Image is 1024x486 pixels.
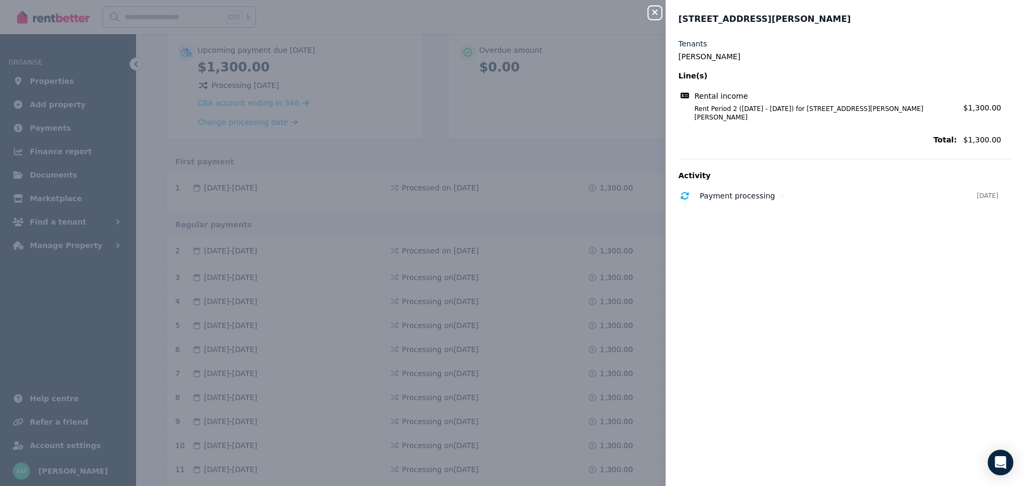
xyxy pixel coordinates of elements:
time: [DATE] [977,192,998,200]
span: Payment processing [700,192,775,200]
span: [STREET_ADDRESS][PERSON_NAME] [678,13,851,26]
p: Activity [678,170,1011,181]
legend: [PERSON_NAME] [678,51,1011,62]
span: Rent Period 2 ([DATE] - [DATE]) for [STREET_ADDRESS][PERSON_NAME][PERSON_NAME] [682,105,957,122]
span: Line(s) [678,70,957,81]
label: Tenants [678,38,707,49]
span: Total: [678,134,957,145]
div: Open Intercom Messenger [988,450,1013,475]
span: $1,300.00 [963,103,1001,112]
span: $1,300.00 [963,134,1011,145]
span: Rental income [694,91,748,101]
